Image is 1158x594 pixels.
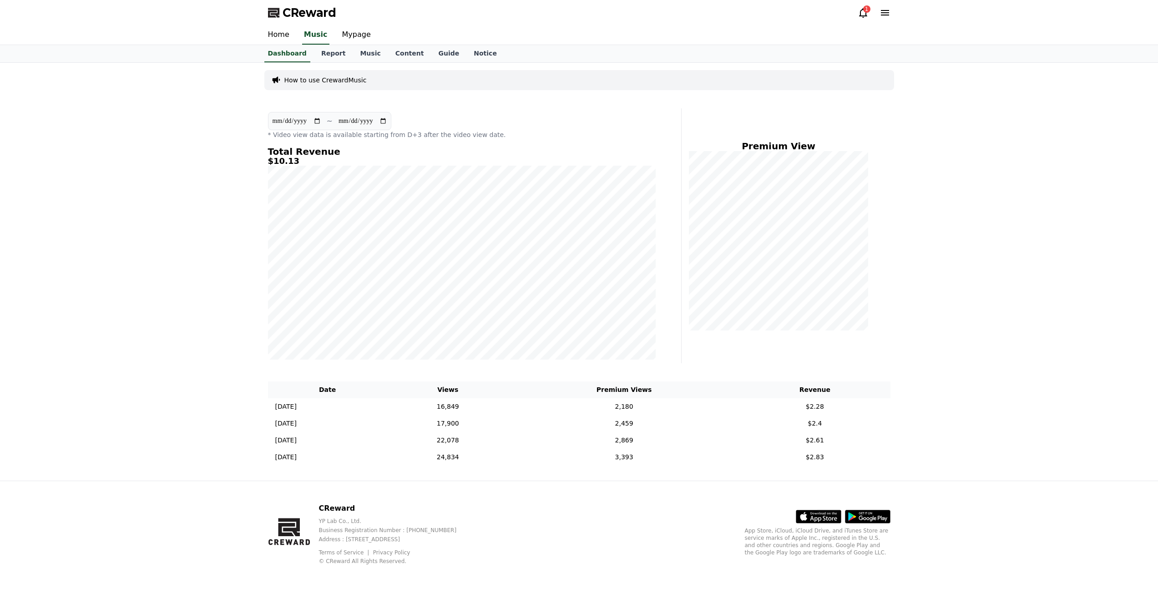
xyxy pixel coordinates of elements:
a: Notice [466,45,504,62]
td: $2.83 [739,449,890,466]
a: Music [353,45,388,62]
th: Premium Views [509,381,739,398]
a: Music [302,25,329,45]
td: 24,834 [387,449,509,466]
p: ~ [327,116,333,127]
p: App Store, iCloud, iCloud Drive, and iTunes Store are service marks of Apple Inc., registered in ... [745,527,890,556]
th: Date [268,381,387,398]
p: Address : [STREET_ADDRESS] [319,536,471,543]
p: [DATE] [275,402,297,411]
p: * Video view data is available starting from D+3 after the video view date. [268,130,656,139]
td: $2.28 [739,398,890,415]
a: Privacy Policy [373,549,410,556]
td: 22,078 [387,432,509,449]
a: CReward [268,5,336,20]
a: Terms of Service [319,549,370,556]
td: 2,869 [509,432,739,449]
p: Business Registration Number : [PHONE_NUMBER] [319,527,471,534]
td: 17,900 [387,415,509,432]
td: 16,849 [387,398,509,415]
p: CReward [319,503,471,514]
p: [DATE] [275,419,297,428]
h4: Total Revenue [268,147,656,157]
a: Content [388,45,431,62]
a: Mypage [335,25,378,45]
a: How to use CrewardMusic [284,76,367,85]
p: [DATE] [275,436,297,445]
td: $2.4 [739,415,890,432]
td: 3,393 [509,449,739,466]
td: 2,459 [509,415,739,432]
a: Dashboard [264,45,310,62]
p: [DATE] [275,452,297,462]
a: Guide [431,45,466,62]
th: Revenue [739,381,890,398]
div: 1 [863,5,870,13]
p: YP Lab Co., Ltd. [319,518,471,525]
td: $2.61 [739,432,890,449]
a: Home [261,25,297,45]
th: Views [387,381,509,398]
h5: $10.13 [268,157,656,166]
h4: Premium View [689,141,869,151]
a: 1 [858,7,869,18]
a: Report [314,45,353,62]
td: 2,180 [509,398,739,415]
span: CReward [283,5,336,20]
p: © CReward All Rights Reserved. [319,558,471,565]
